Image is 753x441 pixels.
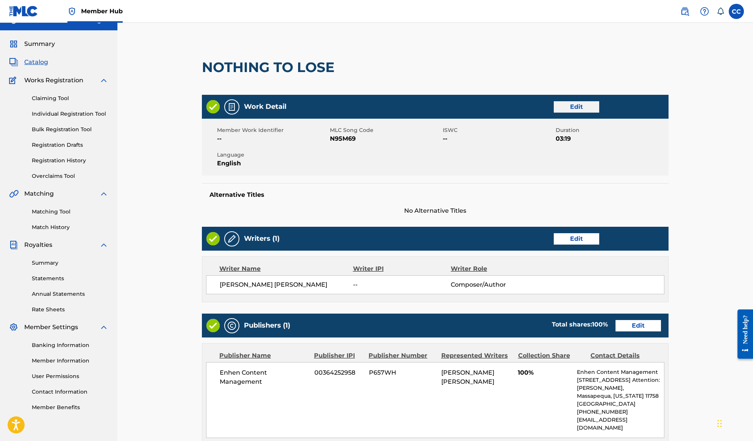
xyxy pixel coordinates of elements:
[577,392,664,400] p: Massapequa, [US_STATE] 11758
[9,240,18,250] img: Royalties
[9,58,18,67] img: Catalog
[441,369,494,385] span: [PERSON_NAME] [PERSON_NAME]
[32,259,108,267] a: Summary
[217,159,328,168] span: English
[9,58,48,67] a: CatalogCatalog
[577,368,664,376] p: Enhen Content Management
[220,368,309,386] span: Enhen Content Management
[32,157,108,165] a: Registration History
[99,240,108,250] img: expand
[206,232,220,245] img: Valid
[518,351,585,360] div: Collection Share
[32,110,108,118] a: Individual Registration Tool
[369,351,435,360] div: Publisher Number
[244,234,280,243] h5: Writers (1)
[451,264,540,273] div: Writer Role
[99,323,108,332] img: expand
[697,4,712,19] div: Help
[32,372,108,380] a: User Permissions
[577,408,664,416] p: [PHONE_NUMBER]
[227,102,236,111] img: Work Detail
[32,357,108,365] a: Member Information
[353,280,451,289] span: --
[24,323,78,332] span: Member Settings
[202,59,338,76] h2: NOTHING TO LOSE
[369,368,436,377] span: P657WH
[554,233,599,245] a: Edit
[227,321,236,330] img: Publishers
[577,416,664,432] p: [EMAIL_ADDRESS][DOMAIN_NAME]
[217,134,328,143] span: --
[314,351,363,360] div: Publisher IPI
[554,101,599,113] a: Edit
[700,7,709,16] img: help
[81,7,123,16] span: Member Hub
[556,134,667,143] span: 03:19
[9,76,19,85] img: Works Registration
[219,351,308,360] div: Publisher Name
[729,4,744,19] div: User Menu
[32,94,108,102] a: Claiming Tool
[9,39,18,49] img: Summary
[24,39,55,49] span: Summary
[717,8,724,15] div: Notifications
[244,102,286,111] h5: Work Detail
[67,7,77,16] img: Top Rightsholder
[206,319,220,332] img: Valid
[32,223,108,231] a: Match History
[577,400,664,408] p: [GEOGRAPHIC_DATA]
[443,134,554,143] span: --
[24,240,52,250] span: Royalties
[217,126,328,134] span: Member Work Identifier
[443,126,554,134] span: ISWC
[715,405,753,441] iframe: Chat Widget
[9,39,55,49] a: SummarySummary
[220,280,353,289] span: [PERSON_NAME] [PERSON_NAME]
[32,388,108,396] a: Contact Information
[32,341,108,349] a: Banking Information
[552,320,608,329] div: Total shares:
[680,7,689,16] img: search
[202,206,669,215] span: No Alternative Titles
[518,368,571,377] span: 100%
[99,189,108,198] img: expand
[217,151,328,159] span: Language
[616,320,661,331] a: Edit
[314,368,363,377] span: 00364252958
[32,126,108,133] a: Bulk Registration Tool
[32,275,108,282] a: Statements
[244,321,290,330] h5: Publishers (1)
[451,280,540,289] span: Composer/Author
[32,403,108,411] a: Member Benefits
[353,264,451,273] div: Writer IPI
[330,134,441,143] span: N95M69
[32,141,108,149] a: Registration Drafts
[732,304,753,365] iframe: Resource Center
[677,4,692,19] a: Public Search
[591,351,657,360] div: Contact Details
[330,126,441,134] span: MLC Song Code
[24,58,48,67] span: Catalog
[99,76,108,85] img: expand
[32,172,108,180] a: Overclaims Tool
[9,189,19,198] img: Matching
[32,306,108,314] a: Rate Sheets
[24,189,54,198] span: Matching
[209,191,661,199] h5: Alternative Titles
[556,126,667,134] span: Duration
[717,412,722,435] div: Drag
[577,376,664,392] p: [STREET_ADDRESS] Attention: [PERSON_NAME],
[9,323,18,332] img: Member Settings
[206,100,220,113] img: Valid
[592,321,608,328] span: 100 %
[32,290,108,298] a: Annual Statements
[32,208,108,216] a: Matching Tool
[9,6,38,17] img: MLC Logo
[219,264,353,273] div: Writer Name
[441,351,512,360] div: Represented Writers
[227,234,236,243] img: Writers
[24,76,83,85] span: Works Registration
